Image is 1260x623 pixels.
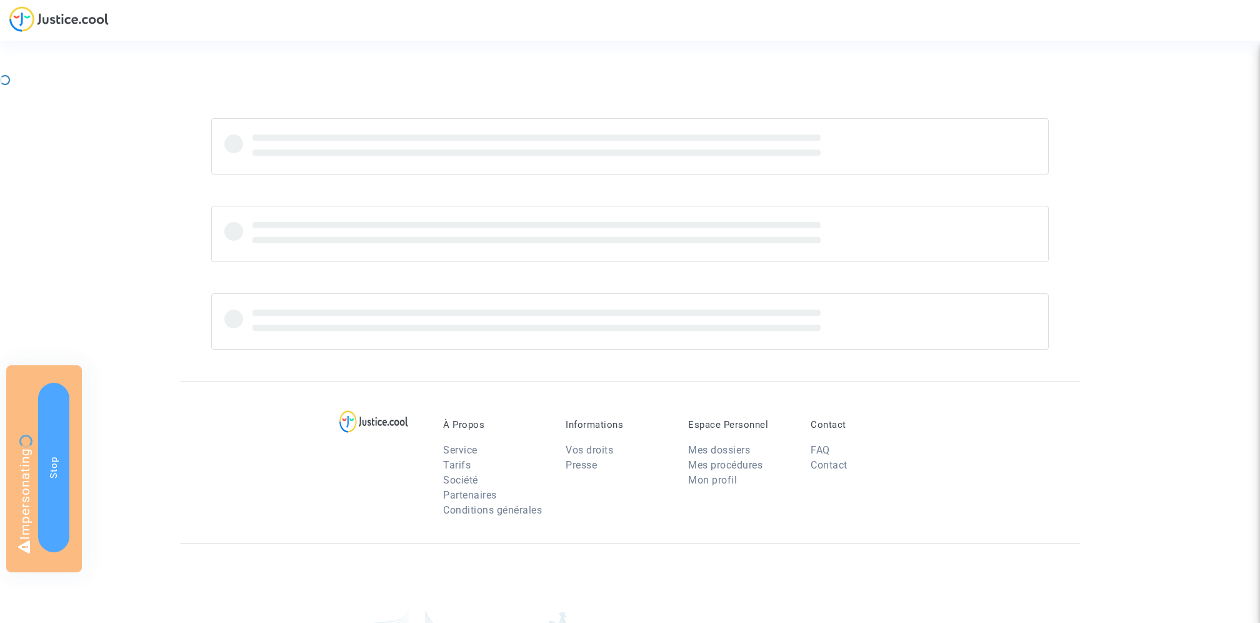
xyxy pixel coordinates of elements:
[688,444,750,456] a: Mes dossiers
[443,419,547,430] p: À Propos
[443,459,471,471] a: Tarifs
[443,474,478,486] a: Société
[48,457,59,479] span: Stop
[811,419,914,430] p: Contact
[443,444,477,456] a: Service
[9,6,109,32] img: jc-logo.svg
[811,459,847,471] a: Contact
[688,459,762,471] a: Mes procédures
[566,419,669,430] p: Informations
[6,365,82,572] div: Impersonating
[443,489,497,501] a: Partenaires
[443,504,542,516] a: Conditions générales
[688,474,737,486] a: Mon profil
[811,444,830,456] a: FAQ
[38,383,69,552] button: Stop
[566,459,597,471] a: Presse
[339,410,409,433] img: logo-lg.svg
[566,444,613,456] a: Vos droits
[688,419,792,430] p: Espace Personnel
